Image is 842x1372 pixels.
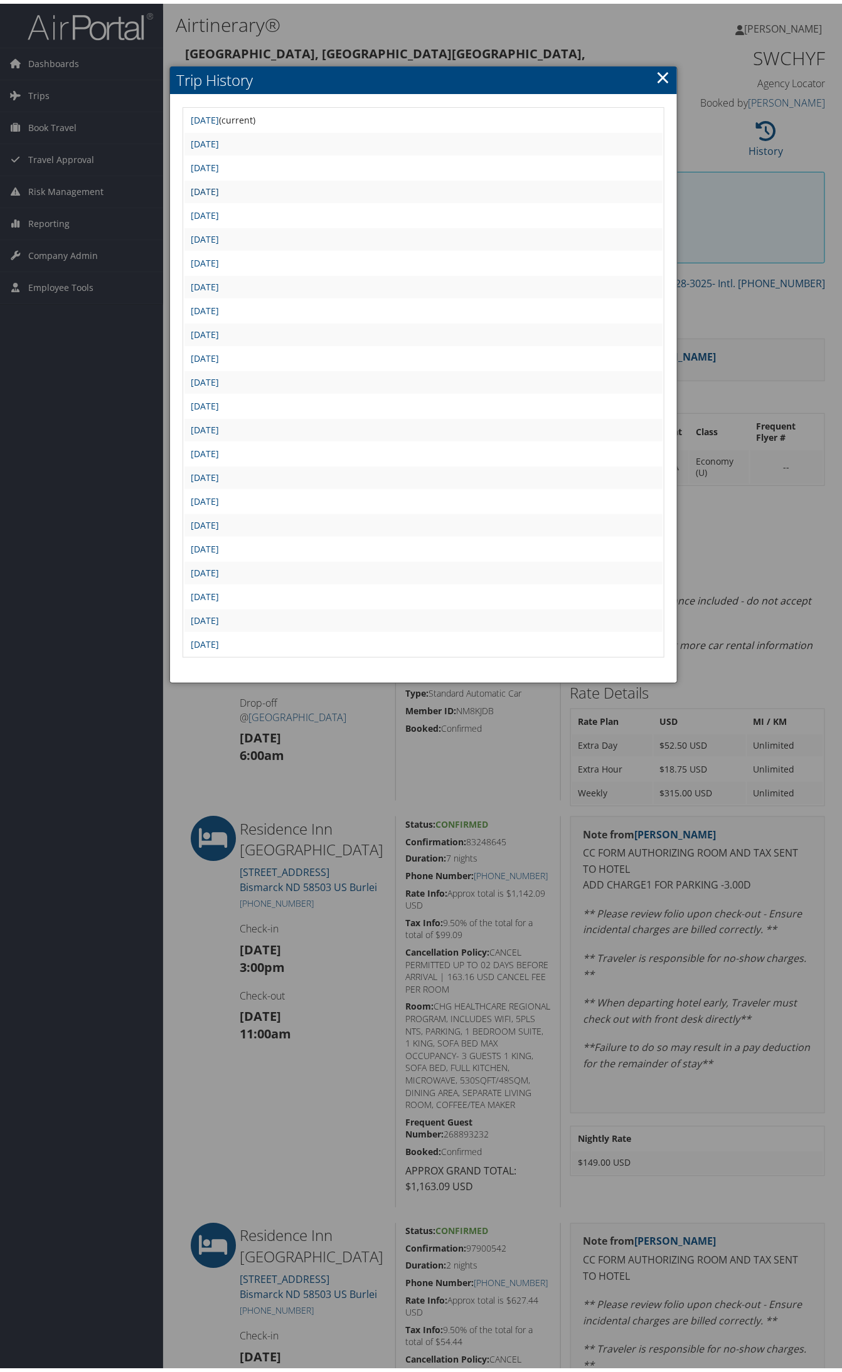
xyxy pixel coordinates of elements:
[656,61,670,86] a: ×
[191,301,219,313] a: [DATE]
[170,63,677,90] h2: Trip History
[191,492,219,504] a: [DATE]
[191,444,219,456] a: [DATE]
[191,468,219,480] a: [DATE]
[191,539,219,551] a: [DATE]
[191,372,219,384] a: [DATE]
[191,349,219,361] a: [DATE]
[191,396,219,408] a: [DATE]
[191,587,219,599] a: [DATE]
[191,253,219,265] a: [DATE]
[191,325,219,337] a: [DATE]
[184,105,663,128] td: (current)
[191,110,219,122] a: [DATE]
[191,158,219,170] a: [DATE]
[191,515,219,527] a: [DATE]
[191,277,219,289] a: [DATE]
[191,206,219,218] a: [DATE]
[191,635,219,646] a: [DATE]
[191,230,219,241] a: [DATE]
[191,134,219,146] a: [DATE]
[191,563,219,575] a: [DATE]
[191,420,219,432] a: [DATE]
[191,611,219,623] a: [DATE]
[191,182,219,194] a: [DATE]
